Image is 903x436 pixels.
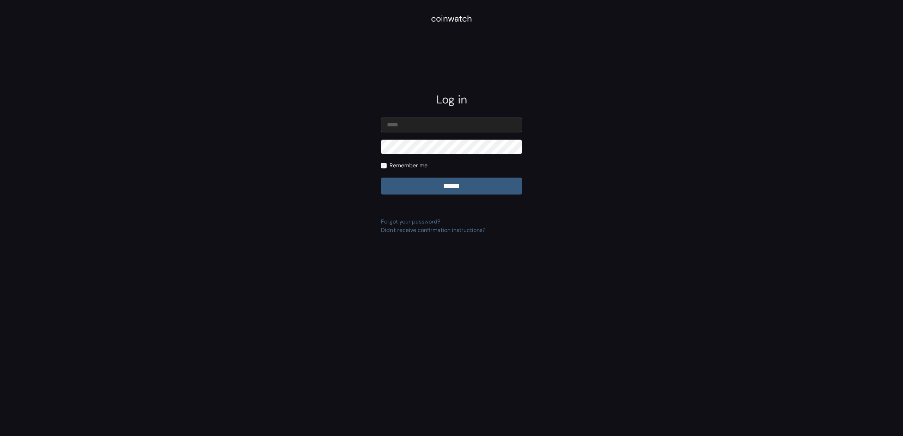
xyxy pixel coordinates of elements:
[381,218,440,225] a: Forgot your password?
[381,226,485,234] a: Didn't receive confirmation instructions?
[431,16,472,23] a: coinwatch
[381,93,522,106] h2: Log in
[389,161,428,170] label: Remember me
[431,12,472,25] div: coinwatch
